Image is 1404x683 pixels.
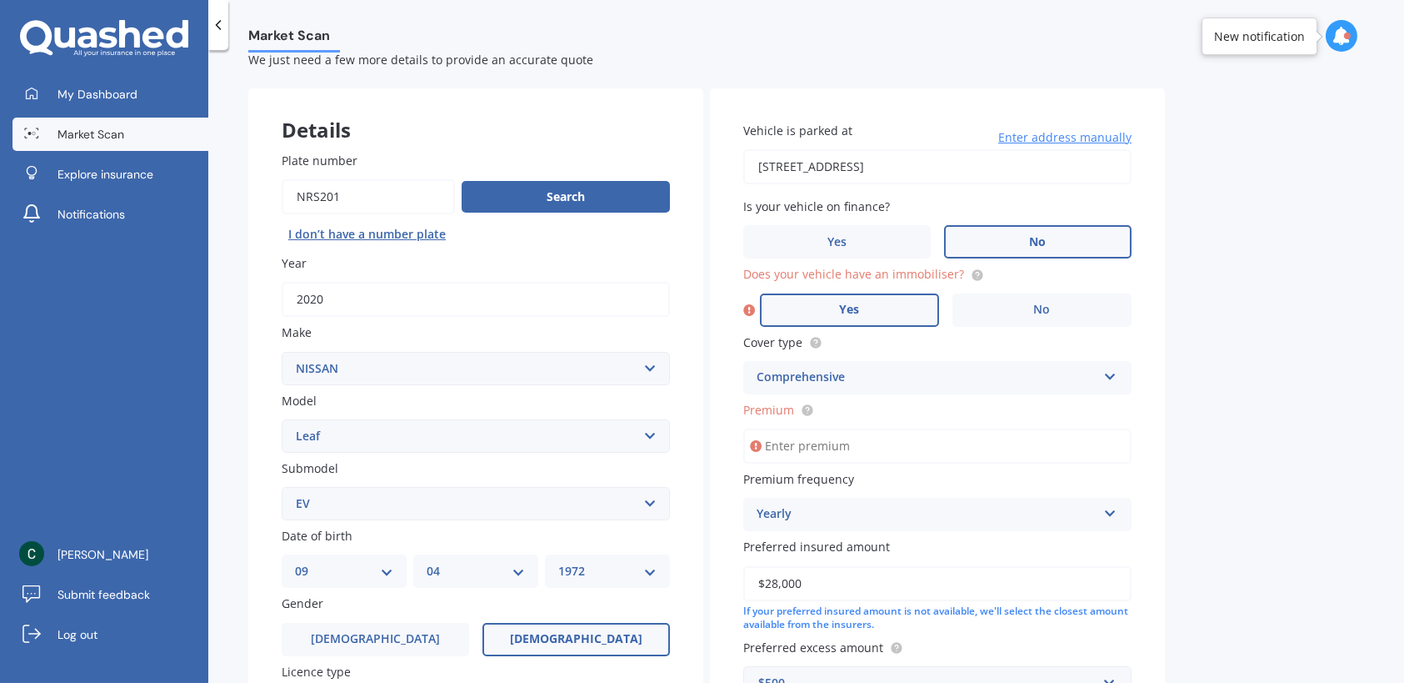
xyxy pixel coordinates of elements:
[282,393,317,409] span: Model
[757,368,1097,388] div: Comprehensive
[12,618,208,651] a: Log out
[248,88,703,138] div: Details
[248,52,593,68] span: We just need a few more details to provide an accurate quote
[57,86,137,103] span: My Dashboard
[743,640,883,655] span: Preferred excess amount
[57,626,97,643] span: Log out
[510,632,642,646] span: [DEMOGRAPHIC_DATA]
[57,126,124,143] span: Market Scan
[311,632,440,646] span: [DEMOGRAPHIC_DATA]
[282,596,323,612] span: Gender
[743,471,854,487] span: Premium frequency
[827,235,847,249] span: Yes
[757,505,1097,525] div: Yearly
[743,198,890,214] span: Is your vehicle on finance?
[248,28,340,50] span: Market Scan
[743,267,964,283] span: Does your vehicle have an immobiliser?
[743,334,802,350] span: Cover type
[1034,303,1051,317] span: No
[462,181,670,213] button: Search
[282,221,452,248] button: I don’t have a number plate
[12,78,208,111] a: My Dashboard
[57,546,148,563] span: [PERSON_NAME]
[998,129,1132,146] span: Enter address manually
[282,528,352,544] span: Date of birth
[743,123,852,138] span: Vehicle is parked at
[282,255,307,271] span: Year
[282,153,357,168] span: Plate number
[743,149,1132,184] input: Enter address
[12,118,208,151] a: Market Scan
[57,586,150,603] span: Submit feedback
[743,540,890,555] span: Preferred insured amount
[19,541,44,566] img: ACg8ocKece63uxW3nhnS2WWOftJk0R1_eBUCHvtUDZPsXpJQJc_eBNfh=s96-c
[12,158,208,191] a: Explore insurance
[282,325,312,341] span: Make
[57,166,153,183] span: Explore insurance
[840,303,860,317] span: Yes
[1030,235,1047,249] span: No
[12,198,208,231] a: Notifications
[743,402,794,418] span: Premium
[282,179,455,214] input: Enter plate number
[12,538,208,571] a: [PERSON_NAME]
[282,664,351,680] span: Licence type
[282,282,670,317] input: YYYY
[57,206,125,223] span: Notifications
[1214,28,1305,45] div: New notification
[282,460,338,476] span: Submodel
[743,605,1132,633] div: If your preferred insured amount is not available, we'll select the closest amount available from...
[743,429,1132,464] input: Enter premium
[743,566,1132,601] input: Enter amount
[12,578,208,611] a: Submit feedback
